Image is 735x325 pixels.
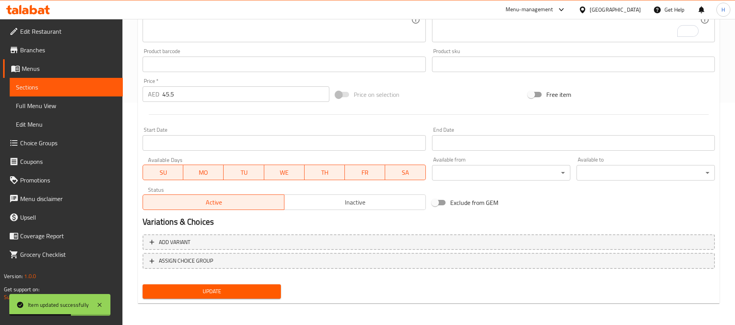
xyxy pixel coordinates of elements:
[143,253,715,269] button: ASSIGN CHOICE GROUP
[437,2,700,38] textarea: To enrich screen reader interactions, please activate Accessibility in Grammarly extension settings
[148,89,159,99] p: AED
[24,271,36,281] span: 1.0.0
[148,2,411,38] textarea: Soft minced mutton kababs with spices
[590,5,641,14] div: [GEOGRAPHIC_DATA]
[22,64,117,73] span: Menus
[224,165,264,180] button: TU
[20,194,117,203] span: Menu disclaimer
[385,165,425,180] button: SA
[4,271,23,281] span: Version:
[162,86,329,102] input: Please enter price
[388,167,422,178] span: SA
[20,27,117,36] span: Edit Restaurant
[3,245,123,264] a: Grocery Checklist
[3,22,123,41] a: Edit Restaurant
[159,256,213,266] span: ASSIGN CHOICE GROUP
[4,292,53,302] a: Support.OpsPlatform
[450,198,498,207] span: Exclude from GEM
[577,165,715,181] div: ​
[287,197,423,208] span: Inactive
[227,167,261,178] span: TU
[348,167,382,178] span: FR
[143,284,281,299] button: Update
[10,78,123,96] a: Sections
[146,197,281,208] span: Active
[149,287,275,296] span: Update
[284,194,426,210] button: Inactive
[267,167,301,178] span: WE
[432,165,570,181] div: ​
[3,41,123,59] a: Branches
[20,175,117,185] span: Promotions
[16,83,117,92] span: Sections
[3,59,123,78] a: Menus
[345,165,385,180] button: FR
[143,216,715,228] h2: Variations & Choices
[546,90,571,99] span: Free item
[3,227,123,245] a: Coverage Report
[143,194,284,210] button: Active
[3,134,123,152] a: Choice Groups
[186,167,220,178] span: MO
[20,250,117,259] span: Grocery Checklist
[20,213,117,222] span: Upsell
[721,5,725,14] span: H
[10,96,123,115] a: Full Menu View
[4,284,40,294] span: Get support on:
[3,208,123,227] a: Upsell
[183,165,224,180] button: MO
[506,5,553,14] div: Menu-management
[143,234,715,250] button: Add variant
[16,120,117,129] span: Edit Menu
[20,138,117,148] span: Choice Groups
[354,90,399,99] span: Price on selection
[305,165,345,180] button: TH
[308,167,342,178] span: TH
[3,189,123,208] a: Menu disclaimer
[143,57,425,72] input: Please enter product barcode
[20,231,117,241] span: Coverage Report
[3,171,123,189] a: Promotions
[16,101,117,110] span: Full Menu View
[10,115,123,134] a: Edit Menu
[146,167,180,178] span: SU
[159,237,190,247] span: Add variant
[20,157,117,166] span: Coupons
[143,165,183,180] button: SU
[28,301,89,309] div: Item updated successfully
[264,165,305,180] button: WE
[3,152,123,171] a: Coupons
[20,45,117,55] span: Branches
[432,57,715,72] input: Please enter product sku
